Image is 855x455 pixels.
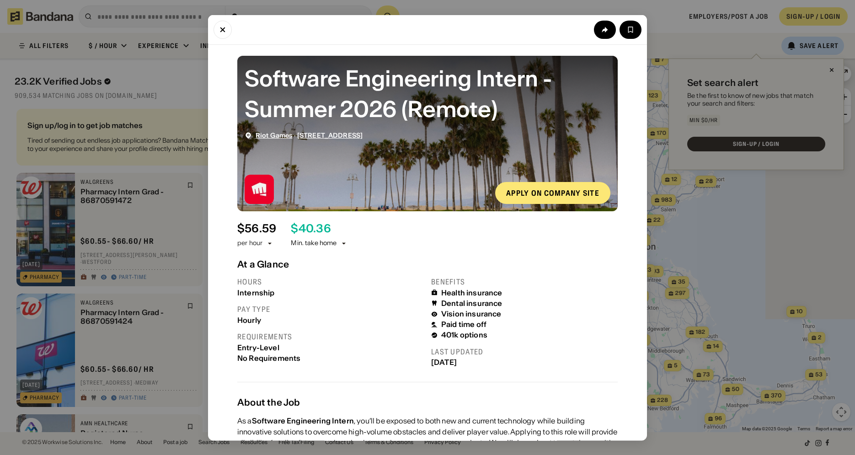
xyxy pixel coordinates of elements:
[252,416,354,425] div: Software Engineering Intern
[237,343,424,352] div: Entry-Level
[237,258,618,269] div: At a Glance
[245,63,610,124] div: Software Engineering Intern - Summer 2026 (Remote)
[237,288,424,297] div: Internship
[291,239,347,248] div: Min. take home
[441,331,487,339] div: 401k options
[441,299,502,307] div: Dental insurance
[431,277,618,286] div: Benefits
[256,131,363,139] div: ·
[237,239,262,248] div: per hour
[441,288,502,297] div: Health insurance
[291,222,331,235] div: $ 40.36
[441,320,486,329] div: Paid time off
[237,332,424,341] div: Requirements
[297,131,363,139] a: [STREET_ADDRESS]
[506,189,599,196] div: Apply on company site
[245,174,274,203] img: Riot Games logo
[237,222,276,235] div: $ 56.59
[237,277,424,286] div: Hours
[237,304,424,314] div: Pay type
[237,316,424,324] div: Hourly
[256,131,292,139] a: Riot Games
[431,347,618,356] div: Last updated
[441,310,502,318] div: Vision insurance
[237,353,424,362] div: No Requirements
[237,396,618,407] div: About the Job
[431,358,618,367] div: [DATE]
[214,20,232,38] button: Close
